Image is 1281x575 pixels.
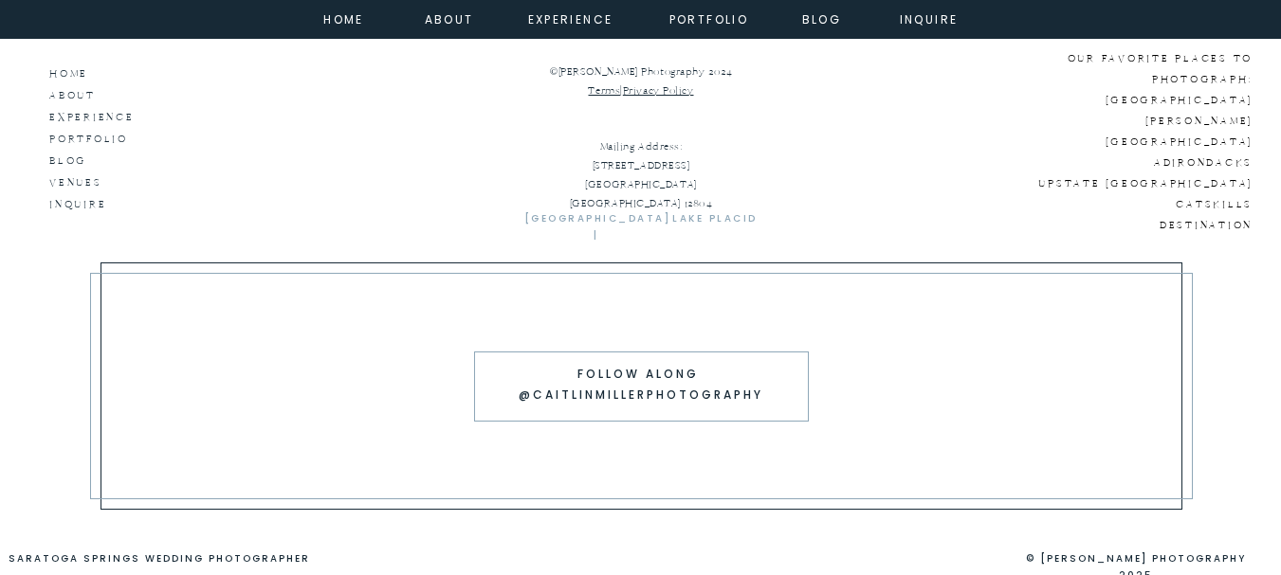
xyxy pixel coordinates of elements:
[895,9,963,27] a: inquire
[5,550,313,567] p: saratoga springs wedding photographer
[922,550,954,567] p: This site is not a part of the Facebook™ website or Facebook™ Inc. Additionally, this site is NOT...
[545,63,738,202] p: ©[PERSON_NAME] Photography 2024 | Mailing Address: [STREET_ADDRESS] [GEOGRAPHIC_DATA] [GEOGRAPHIC...
[963,48,1253,216] p: Our favorite places to photograph: [GEOGRAPHIC_DATA] [PERSON_NAME] [GEOGRAPHIC_DATA] Adirondacks ...
[623,84,694,97] a: Privacy Policy
[49,128,157,145] a: portfolio
[524,210,668,226] a: [GEOGRAPHIC_DATA] |
[49,150,157,167] a: BLOG
[49,84,157,101] a: ABOUT
[528,9,605,27] a: experience
[49,171,157,189] a: Venues
[668,9,750,27] a: portfolio
[425,9,467,27] a: about
[485,364,796,411] nav: Follow along @caitlinmillerphotography
[49,193,157,210] a: inquire
[319,9,370,27] a: home
[588,84,620,97] a: Terms
[49,106,157,123] a: experience
[672,210,759,226] a: lake placid
[357,550,466,567] p: This site is not a part of the Facebook™ website or Facebook™ Inc. Additionally, this site is NOT...
[767,550,928,567] a: See our Privacy Policy
[1011,550,1260,567] p: © [PERSON_NAME] photography 2025
[788,9,856,27] a: Blog
[49,63,157,80] a: HOME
